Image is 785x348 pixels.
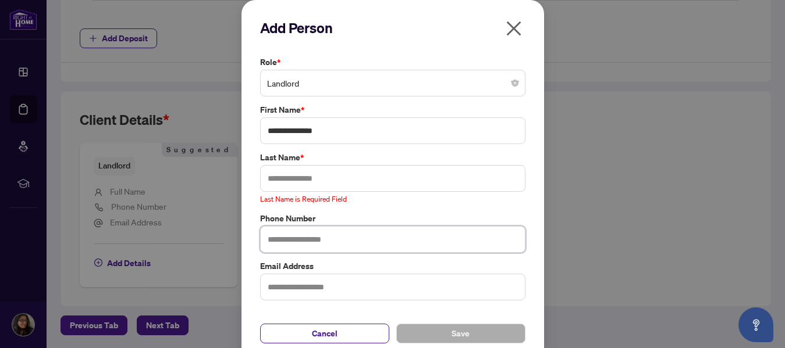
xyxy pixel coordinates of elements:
label: Phone Number [260,212,525,225]
h2: Add Person [260,19,525,37]
span: Last Name is Required Field [260,195,347,203]
span: close-circle [512,80,518,87]
span: Landlord [267,72,518,94]
span: Cancel [312,324,338,343]
label: Last Name [260,151,525,164]
label: Email Address [260,260,525,272]
label: First Name [260,103,525,116]
label: Role [260,56,525,69]
button: Open asap [738,307,773,342]
button: Cancel [260,324,389,343]
span: close [505,19,523,38]
button: Save [396,324,525,343]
